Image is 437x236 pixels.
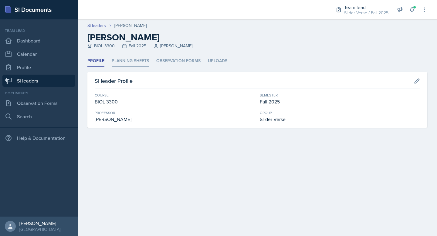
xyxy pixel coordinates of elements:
div: BIOL 3300 Fall 2025 [PERSON_NAME] [87,43,427,49]
a: Calendar [2,48,75,60]
div: [GEOGRAPHIC_DATA] [19,226,60,232]
div: Documents [2,90,75,96]
div: Professor [95,110,255,116]
a: Search [2,110,75,123]
li: Profile [87,55,104,67]
div: SI-der Verse [260,116,420,123]
li: Planning Sheets [112,55,149,67]
div: Help & Documentation [2,132,75,144]
a: Dashboard [2,35,75,47]
div: Group [260,110,420,116]
div: Fall 2025 [260,98,420,105]
div: [PERSON_NAME] [19,220,60,226]
li: Uploads [208,55,227,67]
a: Si leaders [2,75,75,87]
a: Profile [2,61,75,73]
h2: [PERSON_NAME] [87,32,427,43]
div: [PERSON_NAME] [95,116,255,123]
div: SI-der Verse / Fall 2025 [344,10,388,16]
li: Observation Forms [156,55,201,67]
div: [PERSON_NAME] [114,22,147,29]
a: Observation Forms [2,97,75,109]
div: Team lead [2,28,75,33]
div: Semester [260,93,420,98]
div: BIOL 3300 [95,98,255,105]
a: Si leaders [87,22,106,29]
h3: Si leader Profile [95,77,133,85]
div: Team lead [344,4,388,11]
div: Course [95,93,255,98]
